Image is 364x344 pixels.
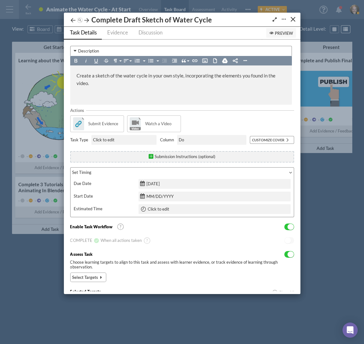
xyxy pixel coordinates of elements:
[93,137,114,142] span: Click to edit
[72,274,98,281] span: Select Targets
[230,56,240,65] button: Embed Media
[170,56,180,65] button: Increase Indent (Ctrl+])
[90,15,213,25] div: Complete Draft Sketch of Water Cycle
[70,107,86,114] div: Actions
[287,224,294,230] span: Yes
[72,169,91,176] label: Set Timing
[288,14,298,24] button: Close
[77,72,286,89] p: Create a sketch of the water cycle in your own style, incorporating the elements you found in the...
[285,237,291,243] span: No
[160,138,177,142] h6: Column
[220,56,230,65] button: Link/Embed Google Drive
[107,29,128,36] span: Evidence
[277,289,294,296] span: Clear All
[88,120,118,127] span: Submit Evidence
[78,48,99,54] label: Description
[200,56,210,65] button: Insert Image (Ctrl+P)
[139,179,161,189] div: [DATE]
[210,56,220,65] button: Upload File
[70,260,294,269] h6: Choose learning targets to align to this task and assess with learner evidence, or track evidence...
[81,56,91,65] button: Italic (Ctrl+I)
[64,27,102,40] a: Task Details
[222,58,228,64] img: Google
[91,56,101,65] button: Underline (Ctrl+U)
[111,56,122,65] button: Paragraph Format
[70,29,97,36] span: Task Details
[143,56,146,65] button: Ordered List
[148,206,169,212] span: Click to edit
[260,16,280,23] button: Expand/Shrink
[157,56,159,65] button: Unordered List
[159,56,170,65] button: Decrease Indent (Ctrl+[)
[70,236,142,245] h6: COMPLETE When all actions taken
[132,56,142,65] button: Ordered List
[70,252,92,257] h6: Assess Task
[266,28,296,38] button: Preview
[102,27,133,39] a: Evidence
[269,31,293,36] span: Preview
[122,56,132,65] button: Align
[342,322,358,338] div: Open Intercom Messenger
[149,153,215,160] div: Submission Instructions (optional)
[70,289,101,296] h6: Selected Targets
[70,224,113,229] h6: Enable Task Workflow
[133,27,168,39] a: Discussion
[77,17,83,24] img: jump-nav
[117,224,124,230] span: ?
[129,117,142,130] img: link
[190,56,200,65] button: Insert Link (Ctrl+K)
[250,136,294,144] button: Customize Cover
[101,56,111,65] button: Strikethrough (Ctrl+S)
[71,56,81,65] button: Bold (Ctrl+B)
[74,181,139,186] h6: Due Date
[177,135,246,145] div: Do
[70,273,106,282] button: Select Targets
[72,117,85,130] img: link
[144,237,150,244] span: ?
[139,29,163,36] span: Discussion
[74,206,139,211] h6: Estimated Time
[240,56,250,65] button: More Options
[145,120,171,127] span: Watch a Video
[74,194,139,199] h6: Start Date
[287,251,294,257] span: Yes
[146,194,174,199] span: MM/DD/YYYY
[146,56,156,65] button: Unordered List
[180,56,190,65] button: Quote
[70,138,91,142] h6: Task Type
